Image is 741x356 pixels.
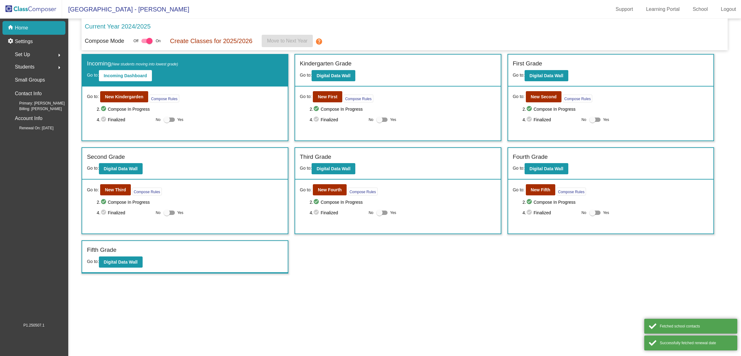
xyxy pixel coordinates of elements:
span: Go to: [300,187,312,193]
span: Yes [177,116,184,123]
b: Incoming Dashboard [104,73,147,78]
b: Digital Data Wall [317,73,350,78]
button: New Kindergarden [100,91,149,102]
span: Go to: [513,73,525,78]
mat-icon: arrow_right [55,51,63,59]
p: Small Groups [15,76,45,84]
span: On [156,38,161,44]
p: Settings [15,38,33,45]
button: Compose Rules [557,188,586,195]
button: New Fifth [526,184,555,195]
button: New Third [100,184,131,195]
span: Move to Next Year [267,38,308,43]
button: New Second [526,91,561,102]
button: Move to Next Year [262,35,313,47]
mat-icon: check_circle [313,116,321,123]
span: Go to: [513,166,525,171]
span: 2. Compose In Progress [522,105,709,113]
div: Fetched school contacts [660,323,733,329]
p: Account Info [15,114,42,123]
span: 4. Finalized [522,209,578,216]
b: New Kindergarden [105,94,144,99]
b: Digital Data Wall [530,73,563,78]
a: School [688,4,713,14]
mat-icon: check_circle [100,209,108,216]
span: Yes [390,116,396,123]
label: Kindergarten Grade [300,59,352,68]
span: Billing: [PERSON_NAME] [9,106,62,112]
div: Successfully fetched renewal date [660,340,733,346]
button: Compose Rules [132,188,162,195]
span: Yes [390,209,396,216]
button: Digital Data Wall [525,70,568,81]
label: First Grade [513,59,542,68]
button: New First [313,91,342,102]
label: Incoming [87,59,178,68]
span: No [582,210,586,216]
span: Renewal On: [DATE] [9,125,53,131]
label: Third Grade [300,153,331,162]
span: No [369,210,373,216]
b: New Second [531,94,557,99]
p: Current Year 2024/2025 [85,22,150,31]
mat-icon: check_circle [100,116,108,123]
button: Digital Data Wall [99,256,143,268]
mat-icon: home [7,24,15,32]
p: Compose Mode [85,37,124,45]
mat-icon: arrow_right [55,64,63,71]
a: Support [611,4,638,14]
b: New First [318,94,337,99]
mat-icon: check_circle [100,105,108,113]
button: New Fourth [313,184,347,195]
span: Go to: [87,166,99,171]
span: 4. Finalized [310,116,366,123]
span: Primary: [PERSON_NAME] [9,100,65,106]
mat-icon: check_circle [526,209,534,216]
a: Learning Portal [641,4,685,14]
p: Contact Info [15,89,42,98]
button: Compose Rules [344,95,373,102]
span: Go to: [87,93,99,100]
b: Digital Data Wall [104,166,138,171]
mat-icon: help [315,38,323,45]
p: Create Classes for 2025/2026 [170,36,252,46]
b: Digital Data Wall [104,260,138,265]
button: Digital Data Wall [525,163,568,174]
span: No [369,117,373,122]
b: New Fourth [318,187,342,192]
b: Digital Data Wall [317,166,350,171]
span: No [156,117,160,122]
label: Second Grade [87,153,125,162]
label: Fourth Grade [513,153,548,162]
button: Digital Data Wall [99,163,143,174]
span: 2. Compose In Progress [310,105,496,113]
span: No [156,210,160,216]
button: Compose Rules [149,95,179,102]
mat-icon: check_circle [526,116,534,123]
span: Go to: [300,73,312,78]
span: Go to: [87,259,99,264]
b: Digital Data Wall [530,166,563,171]
span: No [582,117,586,122]
a: Logout [716,4,741,14]
button: Digital Data Wall [312,70,355,81]
button: Incoming Dashboard [99,70,152,81]
label: Fifth Grade [87,246,116,255]
span: 4. Finalized [522,116,578,123]
span: Yes [603,209,609,216]
span: 2. Compose In Progress [97,198,283,206]
span: Go to: [87,187,99,193]
mat-icon: settings [7,38,15,45]
span: Off [133,38,138,44]
span: Go to: [513,93,525,100]
mat-icon: check_circle [526,105,534,113]
span: Yes [603,116,609,123]
p: Home [15,24,28,32]
span: Go to: [300,93,312,100]
b: New Third [105,187,126,192]
button: Digital Data Wall [312,163,355,174]
span: 4. Finalized [310,209,366,216]
span: 2. Compose In Progress [97,105,283,113]
b: New Fifth [531,187,550,192]
mat-icon: check_circle [313,105,321,113]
